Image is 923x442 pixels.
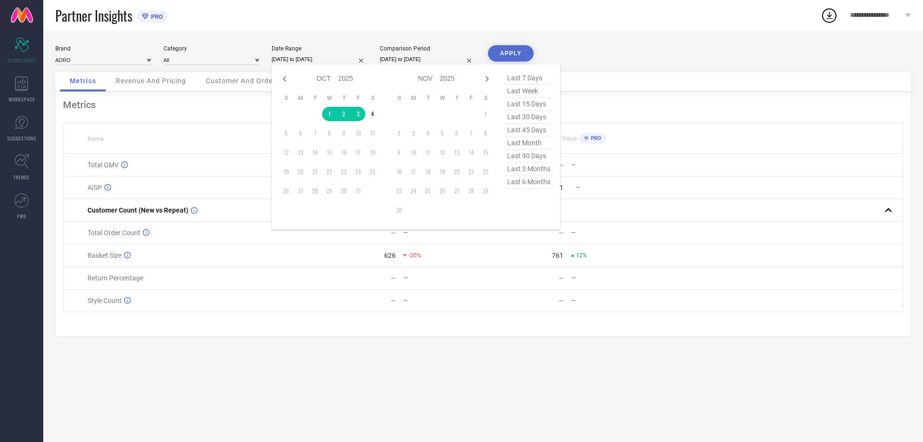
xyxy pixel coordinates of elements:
[279,164,293,179] td: Sun Oct 19 2025
[821,7,838,24] div: Open download list
[449,184,464,198] td: Thu Nov 27 2025
[308,94,322,102] th: Tuesday
[279,94,293,102] th: Sunday
[365,145,380,160] td: Sat Oct 18 2025
[406,145,421,160] td: Mon Nov 10 2025
[351,184,365,198] td: Fri Oct 31 2025
[392,94,406,102] th: Sunday
[559,297,564,304] div: —
[391,229,396,237] div: —
[421,184,435,198] td: Tue Nov 25 2025
[293,164,308,179] td: Mon Oct 20 2025
[403,297,483,304] div: —
[392,203,406,217] td: Sun Nov 30 2025
[505,111,553,124] span: last 30 days
[449,164,464,179] td: Thu Nov 20 2025
[272,45,368,52] div: Date Range
[279,145,293,160] td: Sun Oct 12 2025
[435,94,449,102] th: Wednesday
[464,164,478,179] td: Fri Nov 21 2025
[403,229,483,236] div: —
[571,229,650,236] div: —
[478,145,493,160] td: Sat Nov 15 2025
[464,184,478,198] td: Fri Nov 28 2025
[365,94,380,102] th: Saturday
[87,229,140,237] span: Total Order Count
[576,252,587,259] span: 12%
[337,94,351,102] th: Thursday
[421,164,435,179] td: Tue Nov 18 2025
[293,94,308,102] th: Monday
[8,57,36,64] span: SCORECARDS
[406,184,421,198] td: Mon Nov 24 2025
[13,174,30,181] span: TRENDS
[149,13,163,20] span: PRO
[392,145,406,160] td: Sun Nov 09 2025
[435,145,449,160] td: Wed Nov 12 2025
[478,107,493,121] td: Sat Nov 01 2025
[576,184,580,191] span: —
[351,145,365,160] td: Fri Oct 17 2025
[322,184,337,198] td: Wed Oct 29 2025
[337,145,351,160] td: Thu Oct 16 2025
[505,137,553,150] span: last month
[449,94,464,102] th: Thursday
[380,54,476,64] input: Select comparison period
[403,275,483,281] div: —
[406,164,421,179] td: Mon Nov 17 2025
[322,164,337,179] td: Wed Oct 22 2025
[87,274,143,282] span: Return Percentage
[505,72,553,85] span: last 7 days
[505,176,553,189] span: last 6 months
[384,252,396,259] div: 626
[206,77,279,85] span: Customer And Orders
[505,85,553,98] span: last week
[365,107,380,121] td: Sat Oct 04 2025
[481,73,493,85] div: Next month
[365,164,380,179] td: Sat Oct 25 2025
[392,126,406,140] td: Sun Nov 02 2025
[308,126,322,140] td: Tue Oct 07 2025
[421,94,435,102] th: Tuesday
[392,184,406,198] td: Sun Nov 23 2025
[351,164,365,179] td: Fri Oct 24 2025
[478,184,493,198] td: Sat Nov 29 2025
[559,161,564,169] div: —
[17,213,26,220] span: FWD
[391,297,396,304] div: —
[116,77,186,85] span: Revenue And Pricing
[505,163,553,176] span: last 3 months
[559,274,564,282] div: —
[293,145,308,160] td: Mon Oct 13 2025
[449,145,464,160] td: Thu Nov 13 2025
[63,99,903,111] div: Metrics
[571,162,650,168] div: —
[571,275,650,281] div: —
[571,297,650,304] div: —
[322,145,337,160] td: Wed Oct 15 2025
[478,94,493,102] th: Saturday
[552,252,563,259] div: 761
[337,184,351,198] td: Thu Oct 30 2025
[478,126,493,140] td: Sat Nov 08 2025
[464,126,478,140] td: Fri Nov 07 2025
[505,124,553,137] span: last 45 days
[322,107,337,121] td: Wed Oct 01 2025
[308,184,322,198] td: Tue Oct 28 2025
[435,184,449,198] td: Wed Nov 26 2025
[87,136,103,142] span: Name
[293,184,308,198] td: Mon Oct 27 2025
[559,229,564,237] div: —
[392,164,406,179] td: Sun Nov 16 2025
[488,45,534,62] button: APPLY
[279,126,293,140] td: Sun Oct 05 2025
[55,45,151,52] div: Brand
[279,184,293,198] td: Sun Oct 26 2025
[351,126,365,140] td: Fri Oct 10 2025
[351,107,365,121] td: Fri Oct 03 2025
[351,94,365,102] th: Friday
[55,6,132,25] span: Partner Insights
[391,274,396,282] div: —
[322,94,337,102] th: Wednesday
[588,135,601,141] span: PRO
